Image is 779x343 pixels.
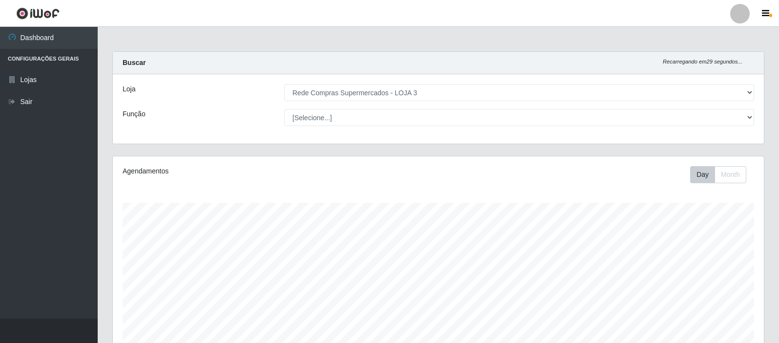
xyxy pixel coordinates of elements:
label: Função [123,109,146,119]
i: Recarregando em 29 segundos... [663,59,742,64]
img: CoreUI Logo [16,7,60,20]
div: Toolbar with button groups [690,166,754,183]
div: Agendamentos [123,166,377,176]
label: Loja [123,84,135,94]
button: Month [715,166,746,183]
button: Day [690,166,715,183]
strong: Buscar [123,59,146,66]
div: First group [690,166,746,183]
